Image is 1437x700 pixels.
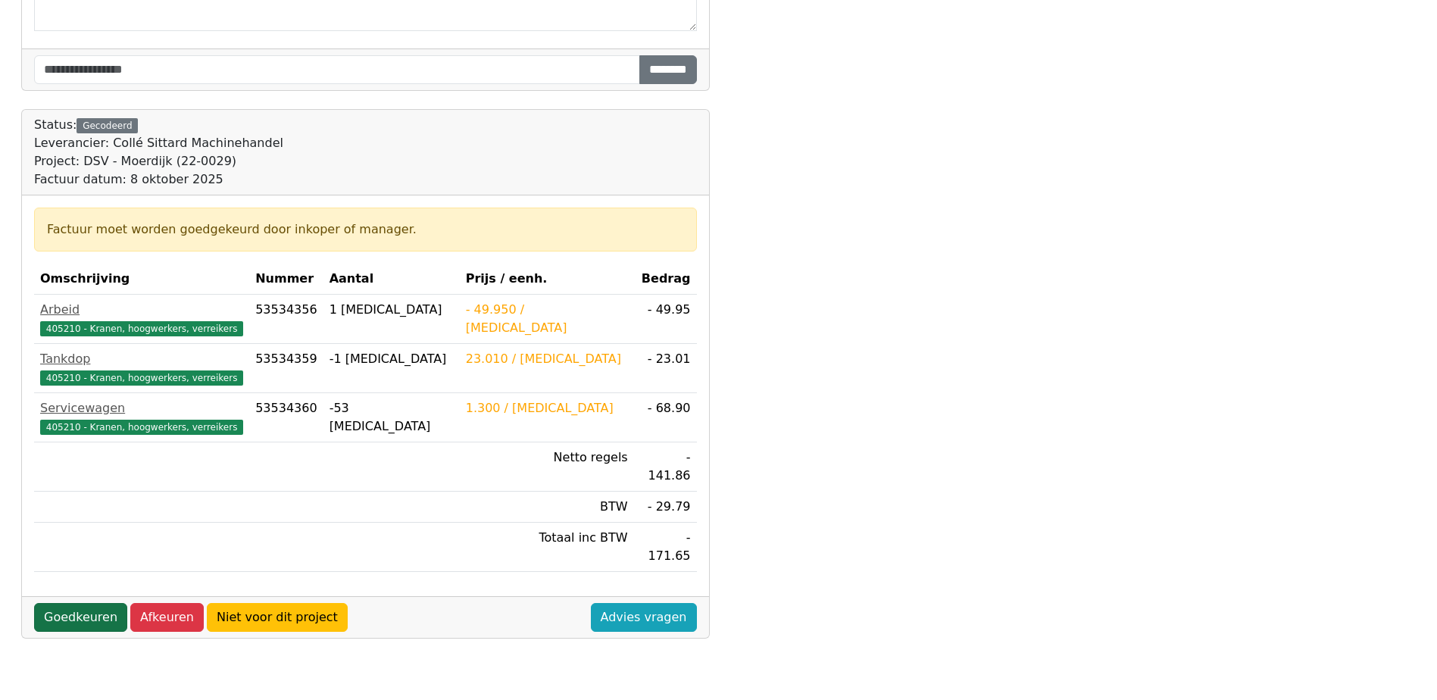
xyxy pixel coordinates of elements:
[330,350,454,368] div: -1 [MEDICAL_DATA]
[40,350,243,368] div: Tankdop
[466,301,628,337] div: - 49.950 / [MEDICAL_DATA]
[34,134,283,152] div: Leverancier: Collé Sittard Machinehandel
[460,264,634,295] th: Prijs / eenh.
[40,399,243,417] div: Servicewagen
[249,344,323,393] td: 53534359
[47,220,684,239] div: Factuur moet worden goedgekeurd door inkoper of manager.
[330,301,454,319] div: 1 [MEDICAL_DATA]
[77,118,138,133] div: Gecodeerd
[34,116,283,189] div: Status:
[40,350,243,386] a: Tankdop405210 - Kranen, hoogwerkers, verreikers
[634,393,697,442] td: - 68.90
[34,170,283,189] div: Factuur datum: 8 oktober 2025
[634,295,697,344] td: - 49.95
[34,264,249,295] th: Omschrijving
[634,264,697,295] th: Bedrag
[460,523,634,572] td: Totaal inc BTW
[40,301,243,337] a: Arbeid405210 - Kranen, hoogwerkers, verreikers
[466,399,628,417] div: 1.300 / [MEDICAL_DATA]
[634,523,697,572] td: - 171.65
[40,420,243,435] span: 405210 - Kranen, hoogwerkers, verreikers
[249,295,323,344] td: 53534356
[323,264,460,295] th: Aantal
[130,603,204,632] a: Afkeuren
[591,603,697,632] a: Advies vragen
[466,350,628,368] div: 23.010 / [MEDICAL_DATA]
[634,442,697,492] td: - 141.86
[40,301,243,319] div: Arbeid
[34,603,127,632] a: Goedkeuren
[460,492,634,523] td: BTW
[40,370,243,386] span: 405210 - Kranen, hoogwerkers, verreikers
[249,393,323,442] td: 53534360
[34,152,283,170] div: Project: DSV - Moerdijk (22-0029)
[634,344,697,393] td: - 23.01
[207,603,348,632] a: Niet voor dit project
[40,399,243,436] a: Servicewagen405210 - Kranen, hoogwerkers, verreikers
[40,321,243,336] span: 405210 - Kranen, hoogwerkers, verreikers
[249,264,323,295] th: Nummer
[634,492,697,523] td: - 29.79
[330,399,454,436] div: -53 [MEDICAL_DATA]
[460,442,634,492] td: Netto regels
